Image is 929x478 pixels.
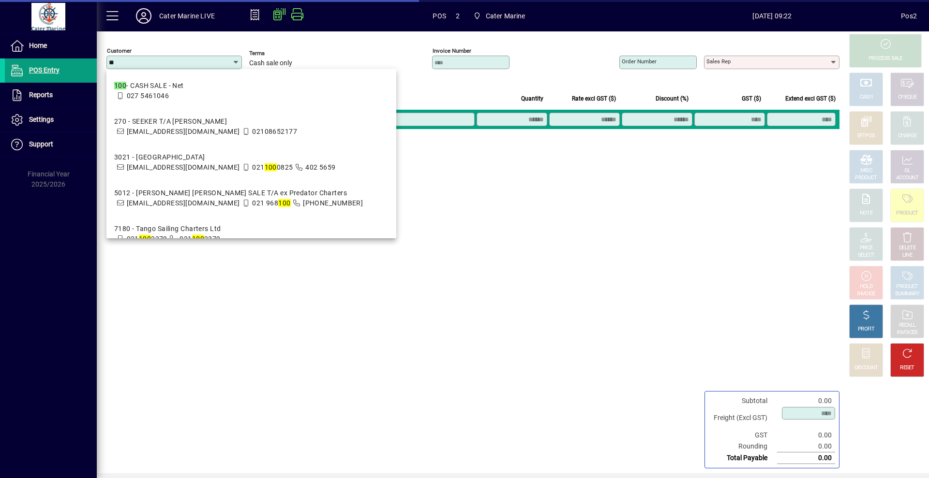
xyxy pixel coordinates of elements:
div: RESET [900,364,914,372]
em: 100 [139,235,151,243]
div: PROCESS SALE [869,55,902,62]
span: 02108652177 [252,128,297,135]
td: 0.00 [777,441,835,452]
span: 027 5461046 [127,92,169,100]
span: Cater Marine [469,7,529,25]
div: SELECT [858,252,875,259]
div: EFTPOS [857,132,875,140]
mat-option: 5012 - Bruce Martin CASH SALE T/A ex Predator Charters [106,180,396,216]
td: 0.00 [777,452,835,464]
mat-label: Order number [622,58,657,65]
span: Rate excl GST ($) [572,93,616,104]
span: Reports [29,91,53,99]
span: GST ($) [742,93,761,104]
a: Settings [5,108,97,132]
div: DELETE [899,245,915,252]
div: CASH [860,94,872,101]
span: [EMAIL_ADDRESS][DOMAIN_NAME] [127,199,240,207]
span: POS Entry [29,66,60,74]
div: 7180 - Tango Sailing Charters Ltd [114,224,221,234]
span: Cater Marine [486,8,525,24]
td: GST [709,430,777,441]
div: INVOICES [897,329,917,336]
mat-label: Customer [107,47,132,54]
div: RECALL [899,322,916,329]
span: [EMAIL_ADDRESS][DOMAIN_NAME] [127,163,240,171]
span: [PHONE_NUMBER] [303,199,363,207]
div: PRODUCT [855,174,877,182]
mat-option: 100 - CASH SALE - Net [106,73,396,109]
div: MISC [860,167,872,174]
em: 100 [114,82,126,89]
mat-option: 270 - SEEKER T/A Peter Jamar [106,109,396,145]
div: NOTE [860,210,872,217]
div: GL [904,167,911,174]
div: INVOICE [857,290,875,298]
div: CHARGE [898,132,917,140]
div: DISCOUNT [854,364,878,372]
span: 021 0825 [252,163,293,171]
td: 0.00 [777,395,835,406]
div: PRODUCT [896,210,918,217]
em: 100 [192,235,204,243]
span: Home [29,42,47,49]
div: Pos2 [901,8,917,24]
td: Rounding [709,441,777,452]
span: Extend excl GST ($) [785,93,836,104]
em: 100 [265,163,277,171]
em: 100 [278,199,290,207]
mat-option: 3021 - Opua Marina Boat Yard [106,145,396,180]
td: Freight (Excl GST) [709,406,777,430]
td: Total Payable [709,452,777,464]
div: 3021 - [GEOGRAPHIC_DATA] [114,152,336,162]
span: 402 5659 [305,163,336,171]
span: 021 968 [252,199,290,207]
span: 021 2379 [180,235,220,243]
span: Cash sale only [249,59,292,67]
div: CHEQUE [898,94,916,101]
td: 0.00 [777,430,835,441]
span: [DATE] 09:22 [644,8,901,24]
div: PRICE [860,245,873,252]
span: Terms [249,50,307,57]
td: Subtotal [709,395,777,406]
a: Reports [5,83,97,107]
div: - CASH SALE - Net [114,81,184,91]
span: [EMAIL_ADDRESS][DOMAIN_NAME] [127,128,240,135]
span: Settings [29,116,54,123]
div: PROFIT [858,326,874,333]
span: Discount (%) [656,93,689,104]
div: 5012 - [PERSON_NAME] [PERSON_NAME] SALE T/A ex Predator Charters [114,188,363,198]
div: ACCOUNT [896,174,918,182]
mat-option: 7180 - Tango Sailing Charters Ltd [106,216,396,252]
a: Support [5,132,97,157]
span: Quantity [521,93,543,104]
span: Support [29,140,53,148]
span: POS [433,8,446,24]
button: Profile [128,7,159,25]
div: LINE [902,252,912,259]
span: 021 2379 [127,235,167,243]
mat-label: Sales rep [706,58,731,65]
span: 2 [456,8,460,24]
div: PRODUCT [896,283,918,290]
div: Cater Marine LIVE [159,8,215,24]
div: SUMMARY [895,290,919,298]
div: HOLD [860,283,872,290]
div: 270 - SEEKER T/A [PERSON_NAME] [114,116,297,127]
a: Home [5,34,97,58]
mat-label: Invoice number [433,47,471,54]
